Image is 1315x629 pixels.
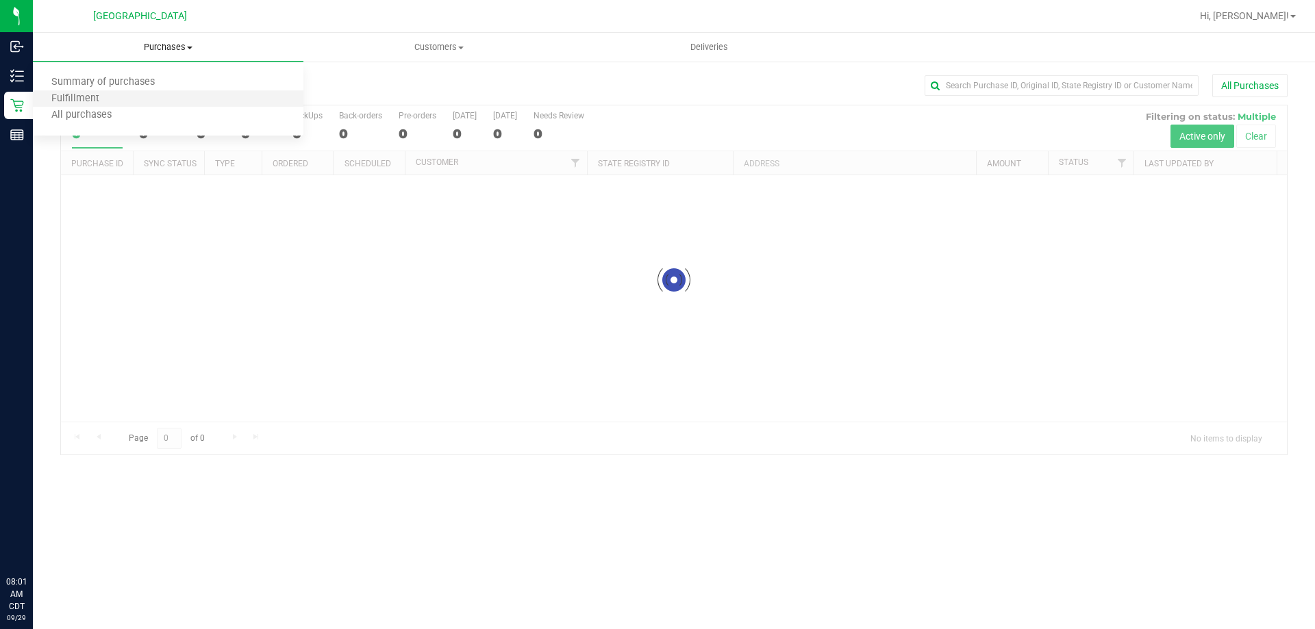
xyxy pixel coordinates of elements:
[925,75,1199,96] input: Search Purchase ID, Original ID, State Registry ID or Customer Name...
[33,110,130,121] span: All purchases
[33,93,118,105] span: Fulfillment
[1212,74,1288,97] button: All Purchases
[1200,10,1289,21] span: Hi, [PERSON_NAME]!
[6,576,27,613] p: 08:01 AM CDT
[304,41,573,53] span: Customers
[10,40,24,53] inline-svg: Inbound
[6,613,27,623] p: 09/29
[303,33,574,62] a: Customers
[10,99,24,112] inline-svg: Retail
[10,128,24,142] inline-svg: Reports
[33,33,303,62] a: Purchases Summary of purchases Fulfillment All purchases
[574,33,844,62] a: Deliveries
[33,77,173,88] span: Summary of purchases
[93,10,187,22] span: [GEOGRAPHIC_DATA]
[33,41,303,53] span: Purchases
[672,41,747,53] span: Deliveries
[10,69,24,83] inline-svg: Inventory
